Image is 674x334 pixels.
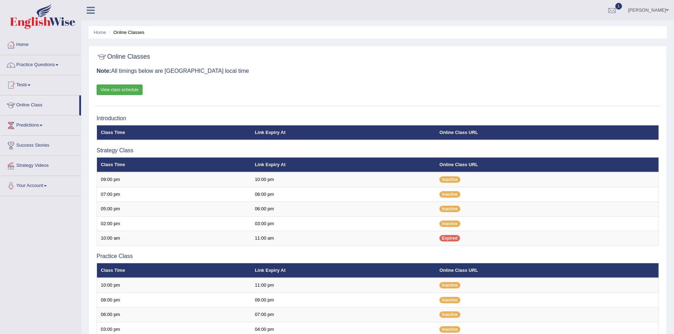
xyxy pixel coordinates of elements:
h3: Practice Class [97,253,659,259]
a: Success Stories [0,136,81,153]
th: Class Time [97,125,251,140]
span: Inactive [439,221,460,227]
a: Home [94,30,106,35]
a: Strategy Videos [0,156,81,174]
td: 10:00 am [97,231,251,246]
td: 09:00 pm [251,293,436,307]
a: Tests [0,75,81,93]
td: 07:00 pm [97,187,251,202]
td: 03:00 pm [251,216,436,231]
td: 06:00 pm [251,202,436,217]
h3: All timings below are [GEOGRAPHIC_DATA] local time [97,68,659,74]
h3: Introduction [97,115,659,122]
span: 1 [615,3,622,10]
th: Link Expiry At [251,125,436,140]
span: Inactive [439,282,460,288]
td: 11:00 pm [251,278,436,293]
th: Link Expiry At [251,263,436,278]
span: Inactive [439,326,460,333]
a: Home [0,35,81,53]
th: Class Time [97,157,251,172]
span: Inactive [439,206,460,212]
b: Note: [97,68,111,74]
th: Link Expiry At [251,157,436,172]
span: Inactive [439,311,460,318]
span: Inactive [439,176,460,183]
td: 08:00 pm [251,187,436,202]
h2: Online Classes [97,52,150,62]
span: Expired [439,235,460,241]
td: 05:00 pm [97,202,251,217]
td: 10:00 pm [97,278,251,293]
a: View class schedule [97,84,143,95]
span: Inactive [439,297,460,303]
li: Online Classes [107,29,144,36]
th: Class Time [97,263,251,278]
td: 08:00 pm [97,293,251,307]
h3: Strategy Class [97,147,659,154]
th: Online Class URL [436,157,658,172]
a: Practice Questions [0,55,81,73]
a: Online Class [0,95,79,113]
td: 06:00 pm [97,307,251,322]
td: 02:00 pm [97,216,251,231]
th: Online Class URL [436,263,658,278]
th: Online Class URL [436,125,658,140]
a: Predictions [0,116,81,133]
a: Your Account [0,176,81,194]
td: 10:00 pm [251,172,436,187]
span: Inactive [439,191,460,198]
td: 09:00 pm [97,172,251,187]
td: 07:00 pm [251,307,436,322]
td: 11:00 am [251,231,436,246]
